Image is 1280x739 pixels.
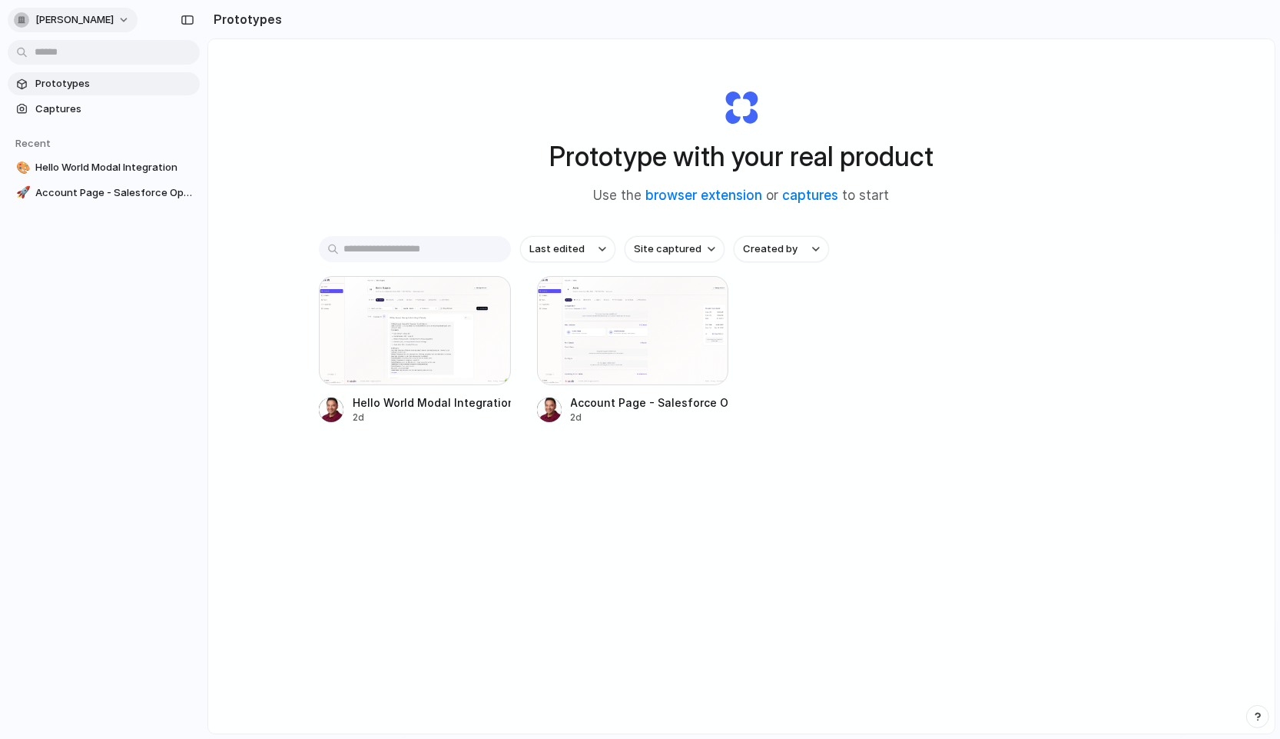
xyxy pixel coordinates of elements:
[15,137,51,149] span: Recent
[594,186,890,206] span: Use the or to start
[353,411,511,424] div: 2d
[14,160,29,175] button: 🎨
[8,72,200,95] a: Prototypes
[783,188,839,203] a: captures
[743,241,798,257] span: Created by
[734,236,829,262] button: Created by
[319,276,511,424] a: Hello World Modal IntegrationHello World Modal Integration2d
[35,12,114,28] span: [PERSON_NAME]
[571,411,729,424] div: 2d
[35,160,194,175] span: Hello World Modal Integration
[520,236,615,262] button: Last edited
[207,10,282,28] h2: Prototypes
[646,188,763,203] a: browser extension
[14,185,29,201] button: 🚀
[537,276,729,424] a: Account Page - Salesforce Opportunity SectionAccount Page - Salesforce Opportunity Section2d
[571,394,729,411] div: Account Page - Salesforce Opportunity Section
[8,98,200,121] a: Captures
[549,136,933,177] h1: Prototype with your real product
[35,102,194,117] span: Captures
[625,236,725,262] button: Site captured
[8,8,138,32] button: [PERSON_NAME]
[35,185,194,201] span: Account Page - Salesforce Opportunity Section
[353,394,511,411] div: Hello World Modal Integration
[35,76,194,92] span: Prototypes
[16,184,27,201] div: 🚀
[8,156,200,179] a: 🎨Hello World Modal Integration
[529,241,585,257] span: Last edited
[16,159,27,177] div: 🎨
[8,181,200,205] a: 🚀Account Page - Salesforce Opportunity Section
[634,241,701,257] span: Site captured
